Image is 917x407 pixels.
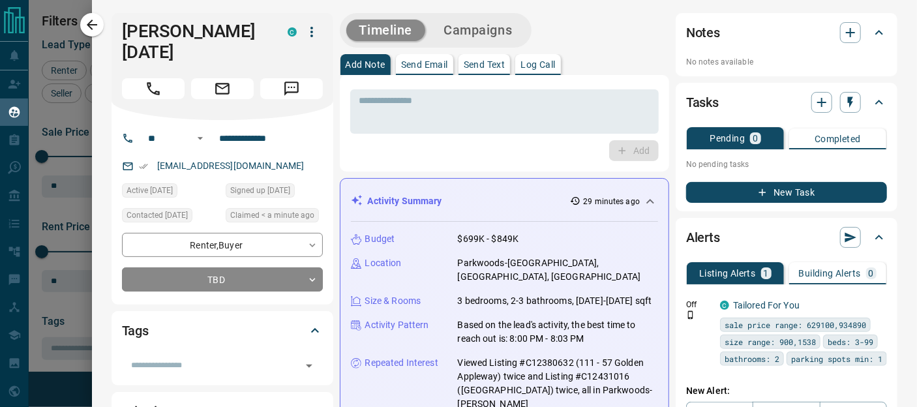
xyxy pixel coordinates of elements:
p: Parkwoods-[GEOGRAPHIC_DATA], [GEOGRAPHIC_DATA], [GEOGRAPHIC_DATA] [458,256,658,284]
svg: Push Notification Only [686,310,695,320]
button: Campaigns [430,20,525,41]
div: Wed Nov 11 2020 [122,208,219,226]
div: Mon Oct 19 2020 [226,183,323,202]
span: Call [122,78,185,99]
p: Log Call [520,60,555,69]
div: Tasks [686,87,887,118]
p: Location [365,256,402,270]
span: Claimed < a minute ago [230,209,314,222]
p: Activity Summary [368,194,442,208]
div: Tags [122,315,323,346]
p: Listing Alerts [699,269,756,278]
span: beds: 3-99 [828,335,873,348]
p: Send Email [401,60,448,69]
span: parking spots min: 1 [791,352,882,365]
div: Alerts [686,222,887,253]
span: bathrooms: 2 [725,352,779,365]
button: Open [192,130,208,146]
a: Tailored For You [733,300,800,310]
span: Email [191,78,254,99]
p: Off [686,299,712,310]
p: New Alert: [686,384,887,398]
p: Size & Rooms [365,294,421,308]
h2: Alerts [686,227,720,248]
h2: Tags [122,320,149,341]
span: size range: 900,1538 [725,335,816,348]
p: Activity Pattern [365,318,429,332]
div: Notes [686,17,887,48]
p: 3 bedrooms, 2-3 bathrooms, [DATE]-[DATE] sqft [458,294,652,308]
h1: [PERSON_NAME][DATE] [122,21,268,63]
button: Open [300,357,318,375]
p: Based on the lead's activity, the best time to reach out is: 8:00 PM - 8:03 PM [458,318,658,346]
span: sale price range: 629100,934890 [725,318,866,331]
p: No pending tasks [686,155,887,174]
p: 0 [753,134,758,143]
span: Signed up [DATE] [230,184,290,197]
span: Active [DATE] [127,184,173,197]
p: No notes available [686,56,887,68]
p: Completed [815,134,861,143]
div: condos.ca [720,301,729,310]
p: Pending [710,134,745,143]
div: Tue Oct 14 2025 [226,208,323,226]
h2: Notes [686,22,720,43]
p: 29 minutes ago [583,196,640,207]
p: Repeated Interest [365,356,438,370]
div: Wed Oct 01 2025 [122,183,219,202]
p: 1 [764,269,769,278]
p: Add Note [346,60,385,69]
button: New Task [686,182,887,203]
a: [EMAIL_ADDRESS][DOMAIN_NAME] [157,160,305,171]
div: TBD [122,267,323,292]
p: $699K - $849K [458,232,519,246]
p: Budget [365,232,395,246]
div: Activity Summary29 minutes ago [351,189,658,213]
div: Renter , Buyer [122,233,323,257]
svg: Email Verified [139,162,148,171]
p: Send Text [464,60,505,69]
h2: Tasks [686,92,719,113]
div: condos.ca [288,27,297,37]
button: Timeline [346,20,426,41]
p: Building Alerts [799,269,861,278]
span: Message [260,78,323,99]
span: Contacted [DATE] [127,209,188,222]
p: 0 [869,269,874,278]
